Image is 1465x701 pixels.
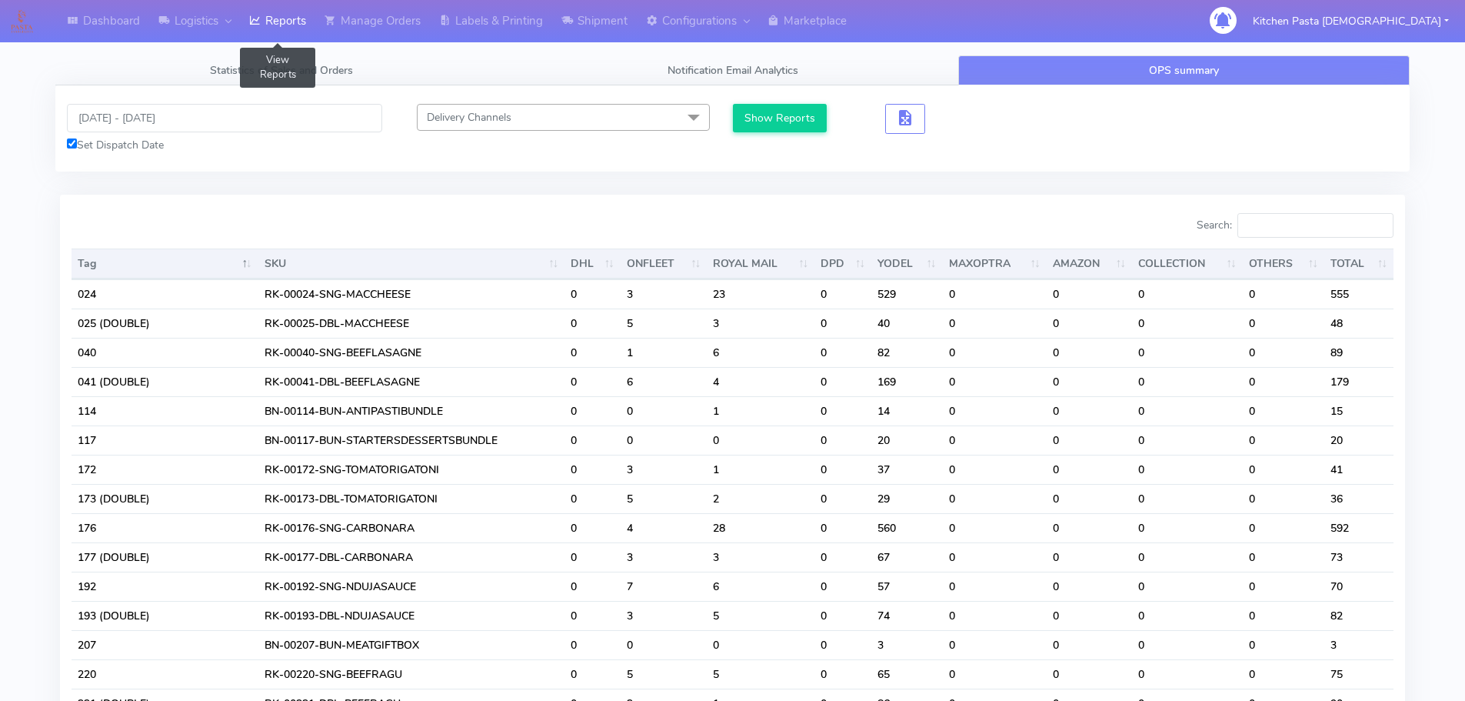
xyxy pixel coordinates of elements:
[258,542,565,572] td: RK-00177-DBL-CARBONARA
[943,484,1047,513] td: 0
[1132,630,1243,659] td: 0
[814,279,871,309] td: 0
[1243,455,1324,484] td: 0
[707,484,814,513] td: 2
[814,309,871,338] td: 0
[67,137,382,153] div: Set Dispatch Date
[72,513,258,542] td: 176
[871,249,943,279] th: YODEL : activate to sort column ascending
[258,426,565,455] td: BN-00117-BUN-STARTERSDESSERTSBUNDLE
[707,426,814,455] td: 0
[72,249,258,279] th: Tag: activate to sort column descending
[1243,630,1324,659] td: 0
[1243,338,1324,367] td: 0
[814,396,871,426] td: 0
[258,659,565,689] td: RK-00220-SNG-BEEFRAGU
[1243,279,1324,309] td: 0
[871,630,943,659] td: 3
[1132,367,1243,396] td: 0
[871,279,943,309] td: 529
[1324,542,1393,572] td: 73
[621,338,708,367] td: 1
[1047,484,1132,513] td: 0
[1241,5,1460,37] button: Kitchen Pasta [DEMOGRAPHIC_DATA]
[1132,426,1243,455] td: 0
[1149,63,1219,78] span: OPS summary
[943,542,1047,572] td: 0
[707,659,814,689] td: 5
[621,542,708,572] td: 3
[1047,367,1132,396] td: 0
[943,426,1047,455] td: 0
[814,601,871,630] td: 0
[871,601,943,630] td: 74
[621,396,708,426] td: 0
[1047,455,1132,484] td: 0
[72,659,258,689] td: 220
[564,601,621,630] td: 0
[564,367,621,396] td: 0
[621,659,708,689] td: 5
[258,455,565,484] td: RK-00172-SNG-TOMATORIGATONI
[1047,396,1132,426] td: 0
[871,572,943,601] td: 57
[67,104,382,132] input: Pick the Daterange
[1324,659,1393,689] td: 75
[814,542,871,572] td: 0
[564,309,621,338] td: 0
[1047,572,1132,601] td: 0
[1047,309,1132,338] td: 0
[707,455,814,484] td: 1
[943,338,1047,367] td: 0
[707,542,814,572] td: 3
[621,572,708,601] td: 7
[1243,513,1324,542] td: 0
[1132,455,1243,484] td: 0
[871,338,943,367] td: 82
[258,630,565,659] td: BN-00207-BUN-MEATGIFTBOX
[564,572,621,601] td: 0
[1324,396,1393,426] td: 15
[621,513,708,542] td: 4
[72,338,258,367] td: 040
[564,513,621,542] td: 0
[707,396,814,426] td: 1
[1243,367,1324,396] td: 0
[564,542,621,572] td: 0
[72,367,258,396] td: 041 (DOUBLE)
[943,455,1047,484] td: 0
[621,630,708,659] td: 0
[1324,338,1393,367] td: 89
[258,484,565,513] td: RK-00173-DBL-TOMATORIGATONI
[943,367,1047,396] td: 0
[814,484,871,513] td: 0
[621,367,708,396] td: 6
[871,367,943,396] td: 169
[814,513,871,542] td: 0
[707,309,814,338] td: 3
[1132,572,1243,601] td: 0
[814,367,871,396] td: 0
[871,309,943,338] td: 40
[72,396,258,426] td: 114
[1243,601,1324,630] td: 0
[621,279,708,309] td: 3
[427,110,511,125] span: Delivery Channels
[1324,484,1393,513] td: 36
[707,513,814,542] td: 28
[258,572,565,601] td: RK-00192-SNG-NDUJASAUCE
[258,249,565,279] th: SKU: activate to sort column ascending
[943,309,1047,338] td: 0
[707,601,814,630] td: 5
[72,542,258,572] td: 177 (DOUBLE)
[871,659,943,689] td: 65
[72,309,258,338] td: 025 (DOUBLE)
[1237,213,1393,238] input: Search:
[1132,279,1243,309] td: 0
[1324,630,1393,659] td: 3
[707,249,814,279] th: ROYAL MAIL : activate to sort column ascending
[1243,542,1324,572] td: 0
[258,309,565,338] td: RK-00025-DBL-MACCHEESE
[1132,659,1243,689] td: 0
[1132,309,1243,338] td: 0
